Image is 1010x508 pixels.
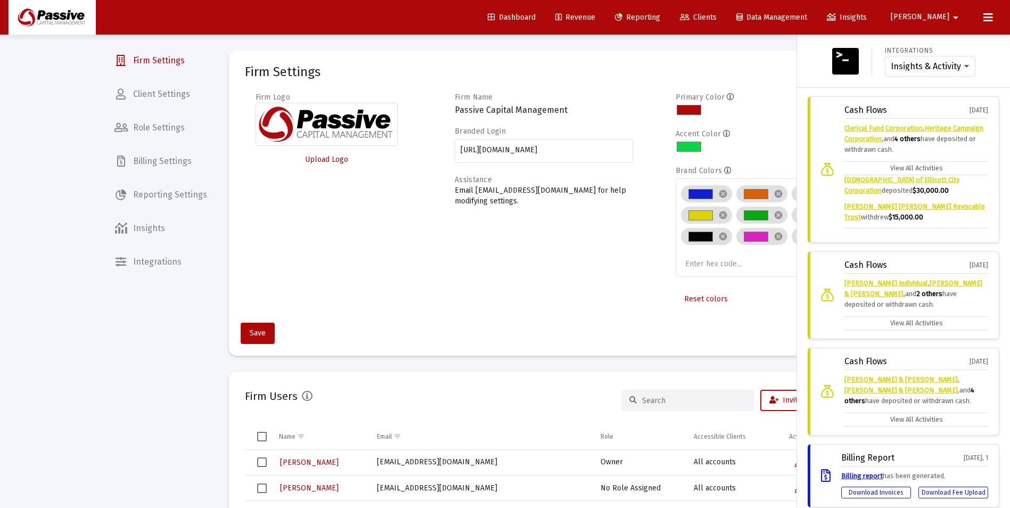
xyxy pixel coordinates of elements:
[17,7,88,28] img: Dashboard
[680,13,717,22] span: Clients
[891,13,949,22] span: [PERSON_NAME]
[615,13,660,22] span: Reporting
[479,7,544,28] a: Dashboard
[671,7,725,28] a: Clients
[606,7,669,28] a: Reporting
[555,13,595,22] span: Revenue
[827,13,867,22] span: Insights
[728,7,816,28] a: Data Management
[818,7,875,28] a: Insights
[736,13,807,22] span: Data Management
[547,7,604,28] a: Revenue
[878,6,975,28] button: [PERSON_NAME]
[949,7,962,28] mat-icon: arrow_drop_down
[488,13,536,22] span: Dashboard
